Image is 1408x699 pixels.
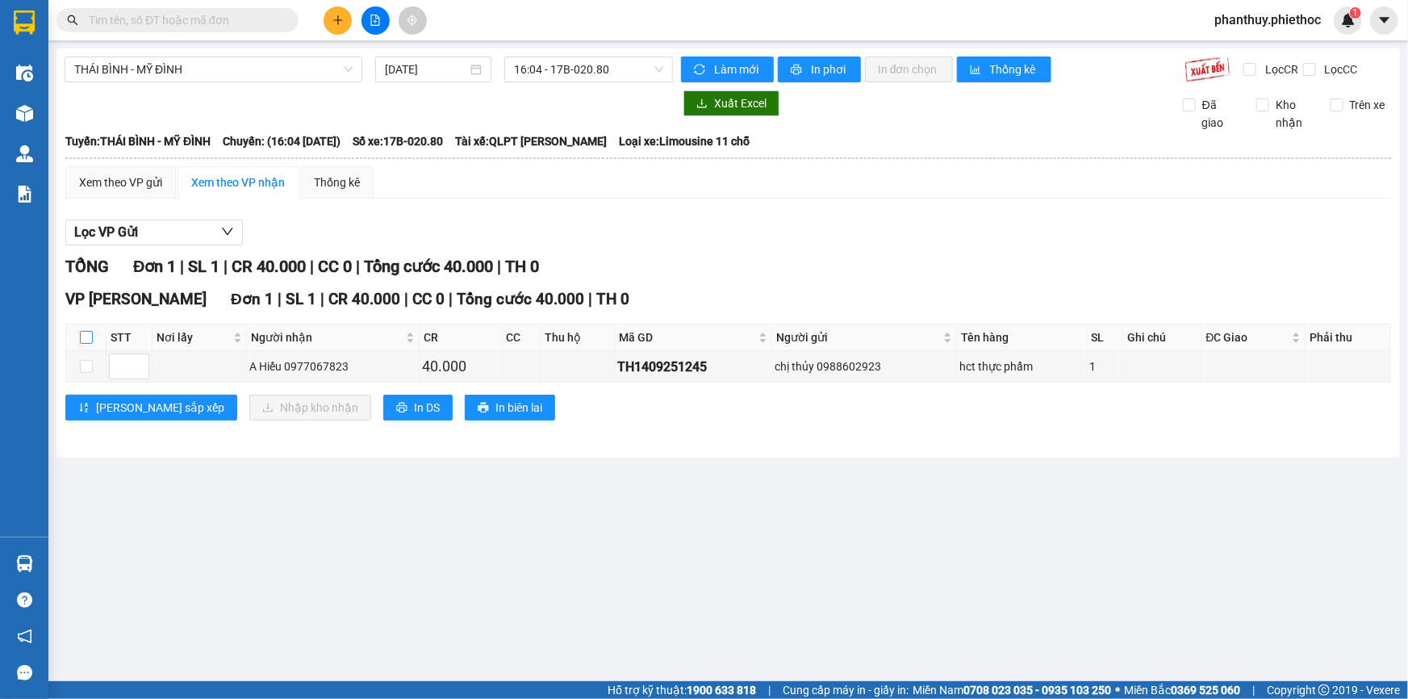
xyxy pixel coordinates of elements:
span: printer [478,402,489,415]
img: icon-new-feature [1341,13,1356,27]
b: Tuyến: THÁI BÌNH - MỸ ĐÌNH [65,135,211,148]
div: 40.000 [422,355,499,378]
span: Kho nhận [1269,96,1318,132]
button: Lọc VP Gửi [65,220,243,245]
span: Trên xe [1343,96,1392,114]
strong: 0708 023 035 - 0935 103 250 [963,684,1111,697]
button: printerIn phơi [778,57,861,82]
img: solution-icon [16,186,33,203]
span: | [449,290,453,308]
span: Miền Nam [913,681,1111,699]
span: In biên lai [495,399,542,416]
button: bar-chartThống kê [957,57,1051,82]
span: printer [791,64,804,77]
span: SL 1 [188,257,219,276]
div: chị thủy 0988602923 [775,358,954,375]
span: Số xe: 17B-020.80 [353,132,443,150]
button: downloadNhập kho nhận [249,395,371,421]
span: caret-down [1377,13,1392,27]
span: In DS [414,399,440,416]
span: notification [17,629,32,644]
span: plus [332,15,344,26]
span: Tổng cước 40.000 [364,257,493,276]
span: In phơi [811,61,848,78]
button: downloadXuất Excel [683,90,779,116]
td: TH1409251245 [616,351,773,383]
span: Lọc CC [1318,61,1360,78]
div: Xem theo VP gửi [79,174,162,191]
span: Cung cấp máy in - giấy in: [783,681,909,699]
div: hct thực phẩm [959,358,1084,375]
span: | [356,257,360,276]
span: sync [694,64,708,77]
span: sort-ascending [78,402,90,415]
th: STT [107,324,152,351]
img: 9k= [1184,57,1230,82]
strong: 1900 633 818 [687,684,756,697]
span: CR 40.000 [328,290,400,308]
span: | [278,290,282,308]
span: TỔNG [65,257,109,276]
button: syncLàm mới [681,57,774,82]
span: Đơn 1 [133,257,176,276]
span: Mã GD [620,329,756,346]
span: copyright [1318,684,1330,696]
div: 1 [1090,358,1121,375]
span: printer [396,402,407,415]
span: Đơn 1 [231,290,274,308]
span: bar-chart [970,64,984,77]
div: A Hiếu 0977067823 [249,358,416,375]
span: | [320,290,324,308]
b: GỬI : VP [PERSON_NAME] [20,117,282,144]
th: SL [1088,324,1124,351]
span: TH 0 [596,290,629,308]
span: search [67,15,78,26]
span: VP [PERSON_NAME] [65,290,207,308]
span: Thống kê [990,61,1038,78]
th: Phải thu [1306,324,1391,351]
span: Hỗ trợ kỹ thuật: [608,681,756,699]
li: 237 [PERSON_NAME] , [GEOGRAPHIC_DATA] [151,40,675,60]
th: CR [420,324,502,351]
span: | [1252,681,1255,699]
span: message [17,665,32,680]
span: | [768,681,771,699]
li: Hotline: 1900 3383, ĐT/Zalo : 0862837383 [151,60,675,80]
span: CC 0 [412,290,445,308]
span: phanthuy.phiethoc [1201,10,1334,30]
span: Chuyến: (16:04 [DATE]) [223,132,341,150]
span: 16:04 - 17B-020.80 [514,57,663,82]
span: down [221,225,234,238]
span: | [497,257,501,276]
span: download [696,98,708,111]
button: printerIn biên lai [465,395,555,421]
input: Tìm tên, số ĐT hoặc mã đơn [89,11,279,29]
button: aim [399,6,427,35]
img: warehouse-icon [16,105,33,122]
button: In đơn chọn [865,57,953,82]
button: printerIn DS [383,395,453,421]
th: CC [503,324,541,351]
span: Miền Bắc [1124,681,1240,699]
span: [PERSON_NAME] sắp xếp [96,399,224,416]
img: logo.jpg [20,20,101,101]
span: | [310,257,314,276]
th: Tên hàng [957,324,1088,351]
img: warehouse-icon [16,65,33,82]
div: Xem theo VP nhận [191,174,285,191]
span: CR 40.000 [232,257,306,276]
span: | [588,290,592,308]
span: SL 1 [286,290,316,308]
span: THÁI BÌNH - MỸ ĐÌNH [74,57,353,82]
span: Người gửi [776,329,940,346]
th: Thu hộ [541,324,615,351]
div: Thống kê [314,174,360,191]
button: plus [324,6,352,35]
img: warehouse-icon [16,555,33,572]
span: Xuất Excel [714,94,767,112]
span: Nơi lấy [157,329,230,346]
span: Tài xế: QLPT [PERSON_NAME] [455,132,607,150]
span: Lọc VP Gửi [74,222,138,242]
span: | [180,257,184,276]
button: caret-down [1370,6,1398,35]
